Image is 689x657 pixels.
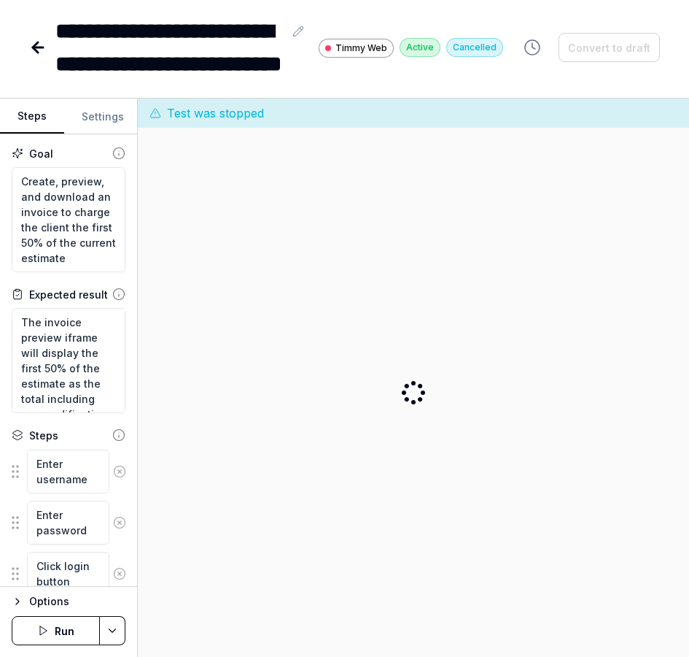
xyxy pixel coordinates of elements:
div: Suggestions [12,449,125,494]
a: Timmy Web [319,38,394,58]
div: Goal [29,146,53,161]
span: Test was stopped [167,104,264,122]
div: Suggestions [12,500,125,545]
button: Settings [64,99,141,134]
button: Remove step [109,508,131,537]
div: Options [29,593,125,610]
div: Cancelled [446,38,503,57]
div: Steps [29,428,58,443]
button: Remove step [109,559,131,588]
button: Options [12,593,125,610]
button: View version history [515,33,550,62]
button: Convert to draft [558,33,660,62]
button: Run [12,616,100,645]
span: Timmy Web [335,42,387,55]
div: Suggestions [12,551,125,596]
button: Remove step [109,457,131,486]
div: Active [400,38,440,57]
div: Expected result [29,287,108,302]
